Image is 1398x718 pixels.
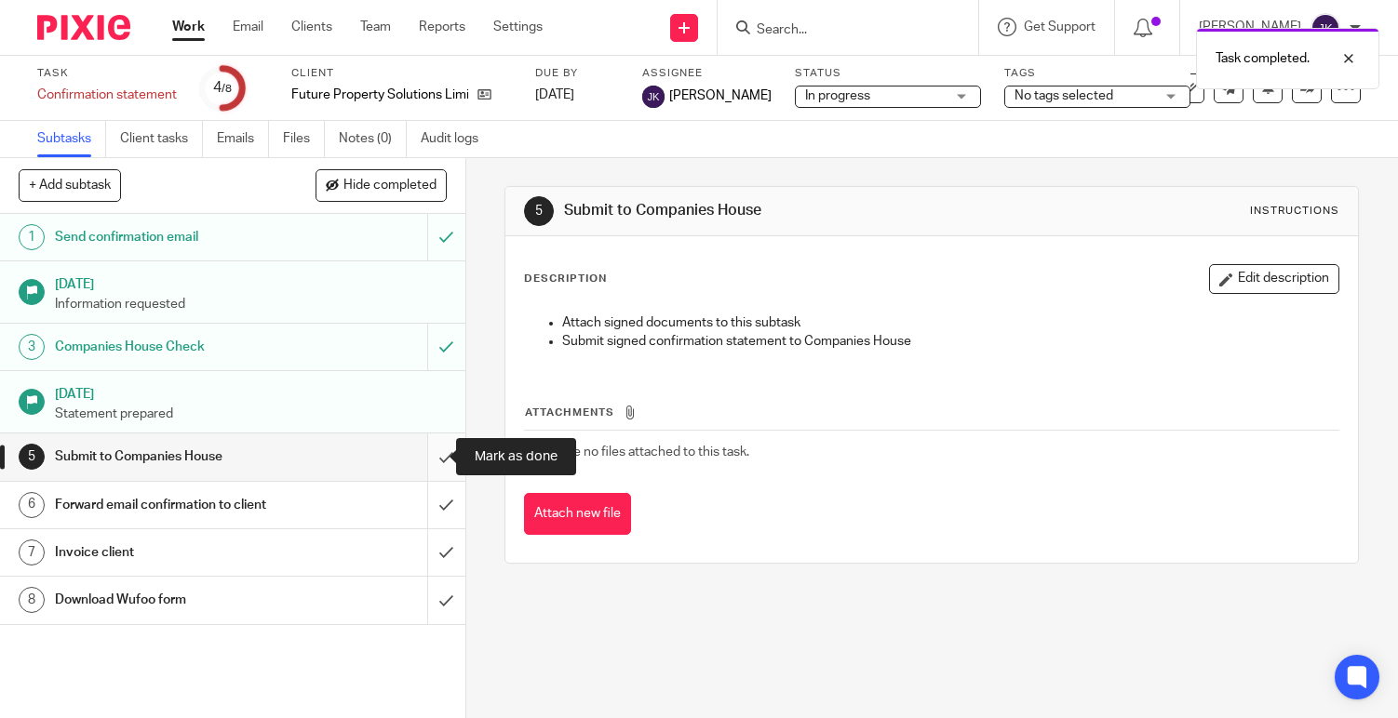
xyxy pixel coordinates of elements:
p: Description [524,272,607,286]
a: Notes (0) [339,121,407,157]
div: 1 [19,224,45,250]
a: Emails [217,121,269,157]
button: Hide completed [316,169,447,201]
p: Statement prepared [55,405,447,423]
a: Subtasks [37,121,106,157]
h1: Submit to Companies House [564,201,972,220]
div: 5 [19,444,45,470]
h1: Invoice client [55,538,290,566]
label: Due by [535,66,619,81]
div: 5 [524,196,554,226]
a: Reports [419,18,465,36]
small: /8 [222,84,232,94]
p: Task completed. [1216,49,1310,68]
p: Future Property Solutions Limited [291,86,468,104]
button: Edit description [1209,264,1339,294]
div: 6 [19,492,45,518]
h1: Companies House Check [55,333,290,361]
div: 7 [19,539,45,565]
span: Attachments [525,407,614,418]
a: Team [360,18,391,36]
img: svg%3E [1311,13,1340,43]
button: Attach new file [524,493,631,535]
span: Hide completed [343,179,437,193]
span: [DATE] [535,88,574,101]
img: Pixie [37,15,130,40]
h1: Forward email confirmation to client [55,491,290,519]
p: Information requested [55,295,447,313]
a: Work [172,18,205,36]
label: Task [37,66,177,81]
button: + Add subtask [19,169,121,201]
label: Client [291,66,512,81]
a: Clients [291,18,332,36]
a: Files [283,121,325,157]
label: Assignee [642,66,772,81]
span: [PERSON_NAME] [669,86,772,105]
div: Confirmation statement [37,86,177,104]
div: 8 [19,587,45,613]
h1: Download Wufoo form [55,586,290,614]
h1: Submit to Companies House [55,443,290,471]
h1: Send confirmation email [55,223,290,251]
h1: [DATE] [55,271,447,294]
div: 4 [213,77,232,99]
img: svg%3E [642,86,665,108]
h1: [DATE] [55,380,447,404]
a: Client tasks [120,121,203,157]
a: Settings [493,18,543,36]
div: Instructions [1250,204,1339,219]
span: In progress [805,89,870,102]
p: Submit signed confirmation statement to Companies House [562,332,1338,351]
span: No tags selected [1015,89,1113,102]
p: Attach signed documents to this subtask [562,313,1338,332]
a: Audit logs [421,121,492,157]
span: There are no files attached to this task. [525,445,749,459]
div: 3 [19,334,45,360]
a: Email [233,18,263,36]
